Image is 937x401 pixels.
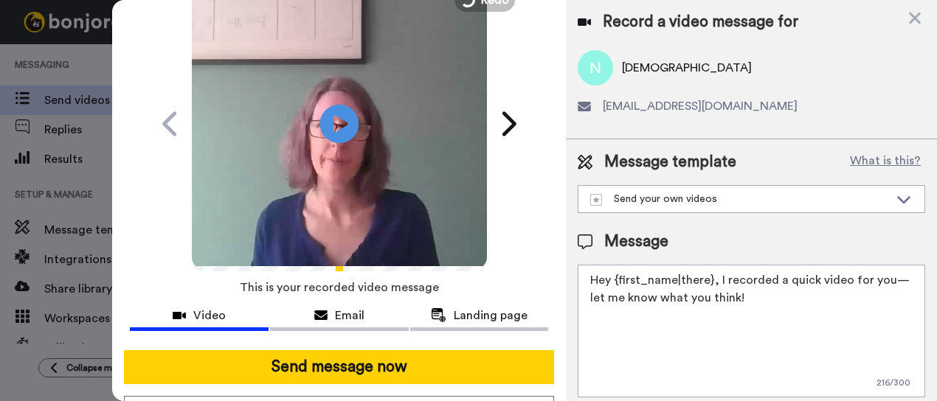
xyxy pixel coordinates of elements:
[590,194,602,206] img: demo-template.svg
[193,307,226,324] span: Video
[846,151,925,173] button: What is this?
[590,192,889,206] div: Send your own videos
[335,307,364,324] span: Email
[604,231,668,253] span: Message
[578,265,925,397] textarea: Hey {first_name|there}, I recorded a quick video for you—let me know what you think!
[604,151,736,173] span: Message template
[454,307,528,324] span: Landing page
[603,97,798,115] span: [EMAIL_ADDRESS][DOMAIN_NAME]
[240,271,439,304] span: This is your recorded video message
[124,350,554,384] button: Send message now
